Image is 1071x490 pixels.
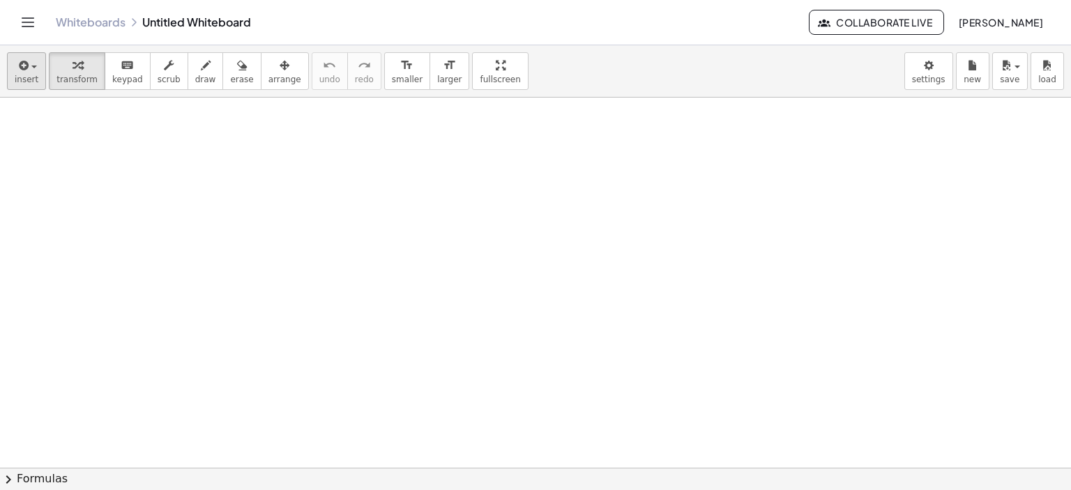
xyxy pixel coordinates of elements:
[958,16,1043,29] span: [PERSON_NAME]
[268,75,301,84] span: arrange
[384,52,430,90] button: format_sizesmaller
[956,52,989,90] button: new
[7,52,46,90] button: insert
[323,57,336,74] i: undo
[15,75,38,84] span: insert
[17,11,39,33] button: Toggle navigation
[1038,75,1056,84] span: load
[222,52,261,90] button: erase
[112,75,143,84] span: keypad
[188,52,224,90] button: draw
[964,75,981,84] span: new
[49,52,105,90] button: transform
[312,52,348,90] button: undoundo
[261,52,309,90] button: arrange
[158,75,181,84] span: scrub
[480,75,520,84] span: fullscreen
[400,57,413,74] i: format_size
[230,75,253,84] span: erase
[355,75,374,84] span: redo
[472,52,528,90] button: fullscreen
[358,57,371,74] i: redo
[992,52,1028,90] button: save
[56,15,126,29] a: Whiteboards
[1000,75,1019,84] span: save
[195,75,216,84] span: draw
[947,10,1054,35] button: [PERSON_NAME]
[347,52,381,90] button: redoredo
[150,52,188,90] button: scrub
[912,75,945,84] span: settings
[443,57,456,74] i: format_size
[392,75,423,84] span: smaller
[821,16,932,29] span: Collaborate Live
[430,52,469,90] button: format_sizelarger
[105,52,151,90] button: keyboardkeypad
[56,75,98,84] span: transform
[319,75,340,84] span: undo
[437,75,462,84] span: larger
[809,10,944,35] button: Collaborate Live
[904,52,953,90] button: settings
[1031,52,1064,90] button: load
[121,57,134,74] i: keyboard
